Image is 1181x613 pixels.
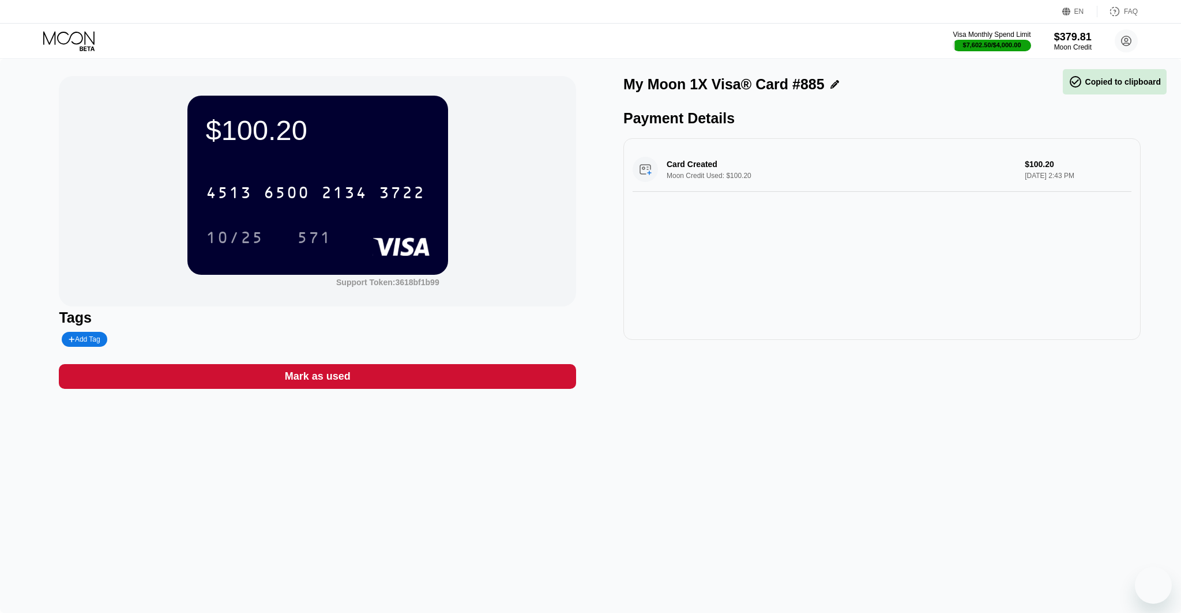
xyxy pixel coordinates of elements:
div: Visa Monthly Spend Limit [953,31,1030,39]
iframe: Button to launch messaging window, 1 unread message [1135,567,1172,604]
div: Payment Details [623,110,1141,127]
div: $7,602.50 / $4,000.00 [963,41,1021,48]
div: 4513 [206,185,252,203]
div: Support Token:3618bf1b99 [336,278,439,287]
div: 6500 [264,185,310,203]
div: EN [1062,6,1097,17]
div: FAQ [1097,6,1138,17]
div: $100.20 [206,114,430,146]
div: 2134 [321,185,367,203]
div: 4513650021343722 [199,178,432,207]
div: Mark as used [59,364,576,389]
div: Moon Credit [1054,43,1092,51]
div: 10/25 [206,230,264,248]
div: 10/25 [197,223,272,252]
div: Add Tag [69,335,100,343]
div: Copied to clipboard [1069,75,1161,89]
div: EN [1074,7,1084,16]
div: Tags [59,309,576,326]
div: 3722 [379,185,425,203]
iframe: Number of unread messages [1151,565,1174,576]
div: 571 [297,230,332,248]
span:  [1069,75,1082,89]
div: FAQ [1124,7,1138,16]
div: My Moon 1X Visa® Card #885 [623,76,825,93]
div: $379.81Moon Credit [1054,31,1092,51]
div: Add Tag [62,332,107,347]
div: Visa Monthly Spend Limit$7,602.50/$4,000.00 [953,31,1030,51]
div: Support Token: 3618bf1b99 [336,278,439,287]
div: Mark as used [285,370,351,383]
div: 571 [288,223,340,252]
div: $379.81 [1054,31,1092,43]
